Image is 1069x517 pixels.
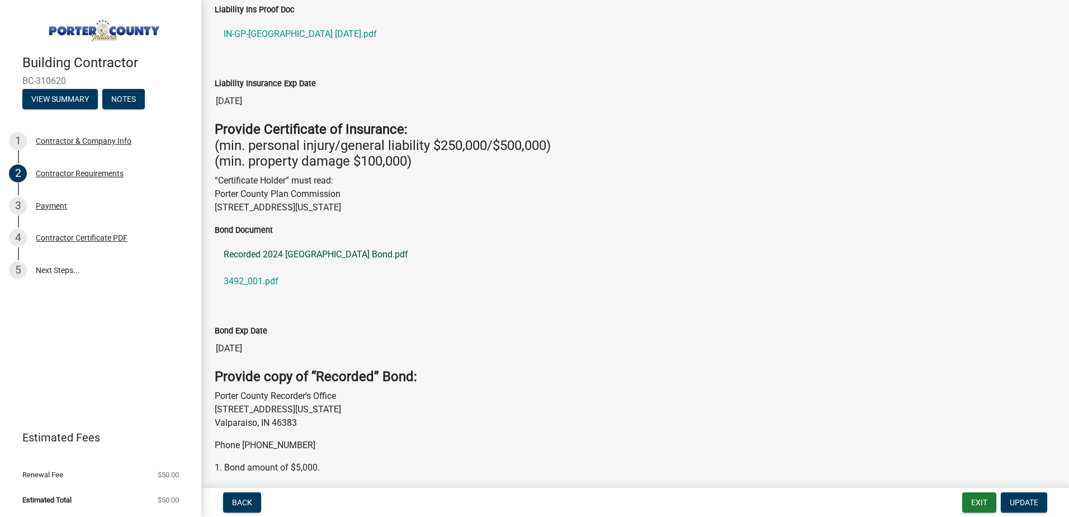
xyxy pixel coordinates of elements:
a: Recorded 2024 [GEOGRAPHIC_DATA] Bond.pdf [215,241,1056,268]
button: Notes [102,89,145,109]
h4: (min. personal injury/general liability $250,000/$500,000) (min. property damage $100,000) [215,121,1056,170]
p: 1. Bond amount of $5,000. [215,461,1056,474]
div: 3 [9,197,27,215]
h4: Building Contractor [22,55,192,71]
div: 4 [9,229,27,247]
div: 5 [9,261,27,279]
button: Back [223,492,261,513]
div: 1 [9,132,27,150]
span: Update [1010,498,1038,507]
div: 2 [9,164,27,182]
strong: Provide copy of “Recorded” Bond: [215,369,417,384]
wm-modal-confirm: Summary [22,95,98,104]
p: Porter County Recorder’s Office [STREET_ADDRESS][US_STATE] Valparaiso, IN 46383 [215,389,1056,430]
span: Back [232,498,252,507]
span: BC-310620 [22,76,179,86]
a: 3492_001.pdf [215,268,1056,295]
span: Renewal Fee [22,471,63,478]
a: IN-GP-[GEOGRAPHIC_DATA] [DATE].pdf [215,21,1056,48]
label: Liability Insurance Exp Date [215,80,316,88]
strong: Provide Certificate of Insurance: [215,121,408,137]
span: Estimated Total [22,496,72,504]
label: Bond Document [215,227,273,234]
a: Estimated Fees [9,426,183,449]
p: “Certificate Holder” must read: Porter County Plan Commission [STREET_ADDRESS][US_STATE] [215,174,1056,214]
label: Liability Ins Proof Doc [215,6,295,14]
label: Bond Exp Date [215,327,267,335]
div: Payment [36,202,67,210]
span: $50.00 [158,471,179,478]
p: 2. Must read “To [GEOGRAPHIC_DATA] and all cities, towns, and municipalities within [GEOGRAPHIC_D... [215,483,1056,497]
div: Contractor & Company Info [36,137,131,145]
wm-modal-confirm: Notes [102,95,145,104]
span: $50.00 [158,496,179,504]
img: Porter County, Indiana [22,12,183,43]
button: Exit [962,492,996,513]
button: View Summary [22,89,98,109]
p: Phone [PHONE_NUMBER] [215,439,1056,452]
button: Update [1001,492,1047,513]
div: Contractor Requirements [36,170,124,177]
div: Contractor Certificate PDF [36,234,127,242]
